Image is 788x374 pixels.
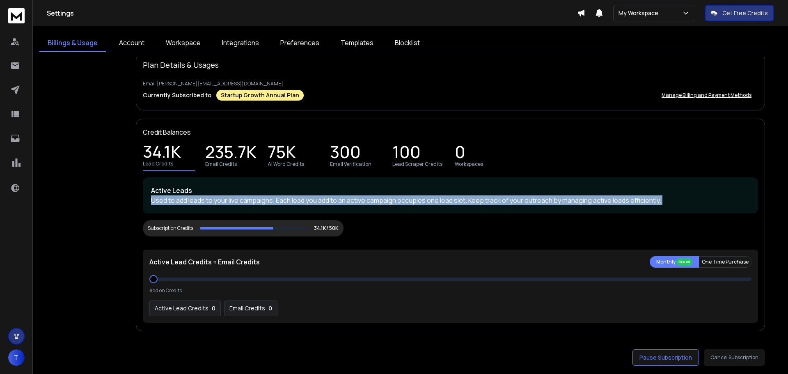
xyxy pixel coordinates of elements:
[8,349,25,366] button: T
[268,148,296,159] p: 75K
[158,34,209,52] a: Workspace
[216,90,304,101] div: Startup Growth Annual Plan
[618,9,662,17] p: My Workspace
[212,304,215,312] p: 0
[676,258,692,266] div: 20% off
[8,8,25,23] img: logo
[229,304,265,312] p: Email Credits
[143,80,758,87] p: Email: [PERSON_NAME][EMAIL_ADDRESS][DOMAIN_NAME]
[143,147,181,159] p: 34.1K
[330,148,361,159] p: 300
[655,87,758,103] button: Manage Billing and Payment Methods
[205,148,257,159] p: 235.7K
[111,34,153,52] a: Account
[704,349,765,366] button: Cancel Subscription
[143,127,191,137] p: Credit Balances
[143,59,219,71] p: Plan Details & Usages
[268,304,272,312] p: 0
[155,304,208,312] p: Active Lead Credits
[455,148,465,159] p: 0
[705,5,774,21] button: Get Free Credits
[392,161,442,167] p: Lead Scraper Credits
[632,349,699,366] button: Pause Subscription
[149,257,260,267] p: Active Lead Credits + Email Credits
[39,34,106,52] a: Billings & Usage
[387,34,428,52] a: Blocklist
[151,195,750,205] p: Used to add leads to your live campaigns. Each lead you add to an active campaign occupies one le...
[722,9,768,17] p: Get Free Credits
[332,34,382,52] a: Templates
[149,287,182,294] p: Add on Credits
[214,34,267,52] a: Integrations
[314,225,339,232] p: 34.1K/ 50K
[392,148,421,159] p: 100
[650,256,699,268] button: Monthly 20% off
[455,161,483,167] p: Workspaces
[330,161,371,167] p: Email Verification
[151,186,750,195] p: Active Leads
[205,161,237,167] p: Email Credits
[47,8,577,18] h1: Settings
[268,161,304,167] p: AI Word Credits
[143,161,173,167] p: Lead Credits
[143,91,211,99] p: Currently Subscribed to
[699,256,751,268] button: One Time Purchase
[662,92,751,99] p: Manage Billing and Payment Methods
[148,225,193,232] div: Subscription Credits
[272,34,328,52] a: Preferences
